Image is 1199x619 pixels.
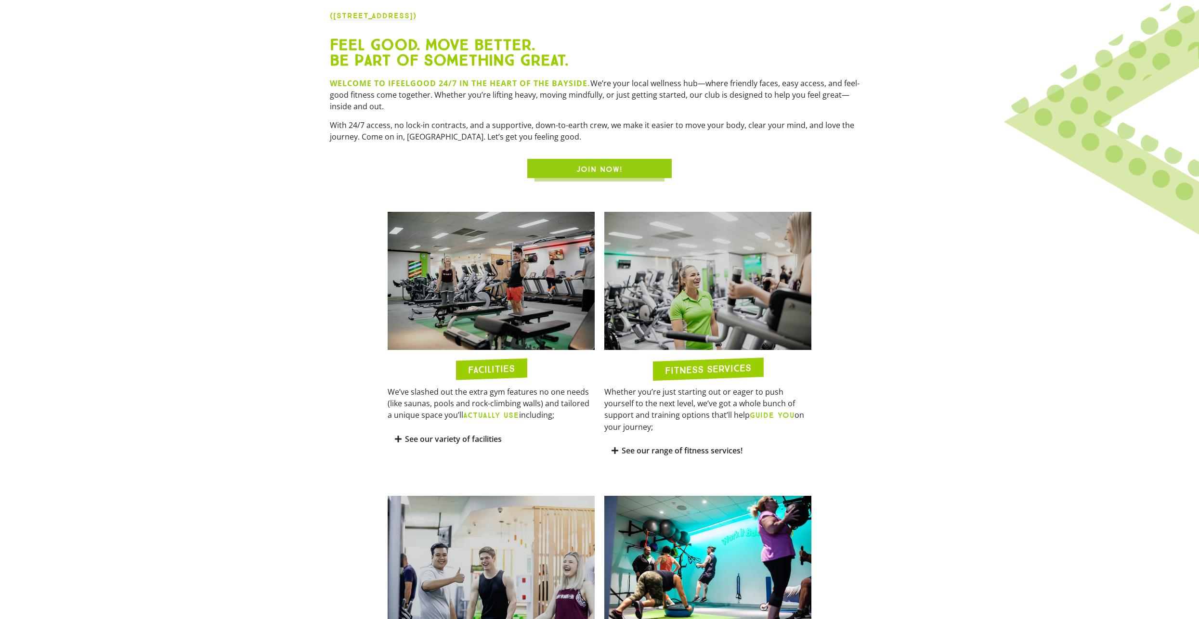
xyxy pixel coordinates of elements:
[405,434,502,444] a: See our variety of facilities
[330,77,869,112] p: We’re your local wellness hub—where friendly faces, easy access, and feel-good fitness come toget...
[330,78,590,89] strong: Welcome to ifeelgood 24/7 in the heart of the bayside.
[388,428,595,451] div: See our variety of facilities
[330,11,417,20] a: ([STREET_ADDRESS])
[750,411,795,420] b: GUIDE YOU
[468,363,515,374] h2: FACILITIES
[665,363,751,375] h2: FITNESS SERVICES
[388,386,595,421] p: We’ve slashed out the extra gym features no one needs (like saunas, pools and rock-climbing walls...
[576,164,623,175] span: JOIN NOW!
[527,159,672,178] a: JOIN NOW!
[604,386,811,433] p: Whether you’re just starting out or eager to push yourself to the next level, we’ve got a whole b...
[330,37,869,68] h2: Feel good. Move better. Be part of something great.
[604,439,811,462] div: See our range of fitness services!
[463,411,519,420] b: ACTUALLY USE
[330,119,869,142] p: With 24/7 access, no lock-in contracts, and a supportive, down-to-earth crew, we make it easier t...
[622,445,743,456] a: See our range of fitness services!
